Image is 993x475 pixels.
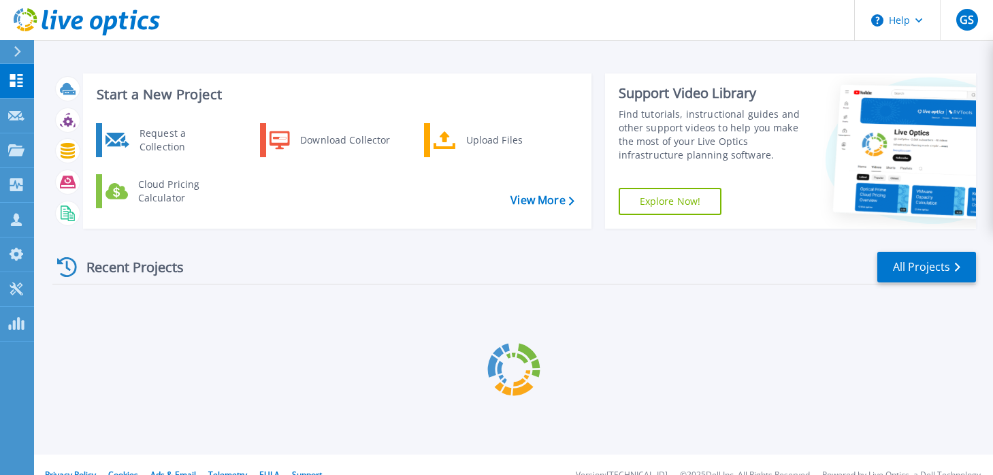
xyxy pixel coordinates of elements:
[96,123,235,157] a: Request a Collection
[131,178,232,205] div: Cloud Pricing Calculator
[459,127,560,154] div: Upload Files
[97,87,574,102] h3: Start a New Project
[877,252,976,282] a: All Projects
[424,123,564,157] a: Upload Files
[96,174,235,208] a: Cloud Pricing Calculator
[133,127,232,154] div: Request a Collection
[260,123,400,157] a: Download Collector
[960,14,974,25] span: GS
[619,108,804,162] div: Find tutorials, instructional guides and other support videos to help you make the most of your L...
[293,127,396,154] div: Download Collector
[510,194,574,207] a: View More
[619,188,722,215] a: Explore Now!
[52,250,202,284] div: Recent Projects
[619,84,804,102] div: Support Video Library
